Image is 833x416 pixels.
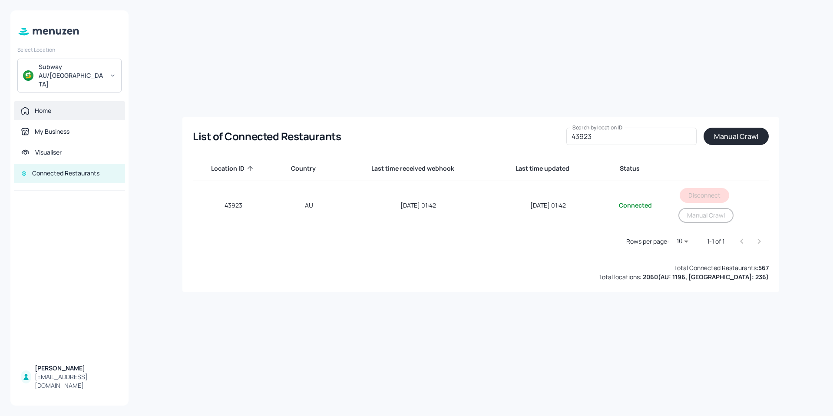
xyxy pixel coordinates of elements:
img: avatar [23,70,33,81]
div: List of Connected Restaurants [193,129,341,143]
div: [EMAIL_ADDRESS][DOMAIN_NAME] [35,373,118,390]
td: AU [274,181,343,230]
div: Total locations: [599,272,769,281]
td: [DATE] 01:42 [344,181,493,230]
td: [DATE] 01:42 [493,181,603,230]
div: Select Location [17,46,122,53]
div: Connected [610,201,661,210]
span: Last time received webhook [371,163,466,174]
p: Rows per page: [626,237,669,246]
div: Subway AU/[GEOGRAPHIC_DATA] [39,63,104,89]
p: 1-1 of 1 [707,237,724,246]
span: Country [291,163,327,174]
label: Search by location ID [572,124,623,131]
button: Manual Crawl [678,208,734,223]
div: Home [35,106,51,115]
td: 43923 [193,181,274,230]
b: 2060 ( AU: 1196, [GEOGRAPHIC_DATA]: 236 ) [643,273,769,281]
div: Total Connected Restaurants: [674,263,769,272]
div: Visualiser [35,148,62,157]
button: Manual Crawl [704,128,769,145]
div: 10 [672,235,693,248]
span: Last time updated [516,163,581,174]
div: Connected Restaurants [32,169,99,178]
span: Status [620,163,651,174]
div: My Business [35,127,69,136]
b: 567 [758,264,769,272]
span: Location ID [211,163,256,174]
button: Disconnect [680,188,729,203]
div: [PERSON_NAME] [35,364,118,373]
